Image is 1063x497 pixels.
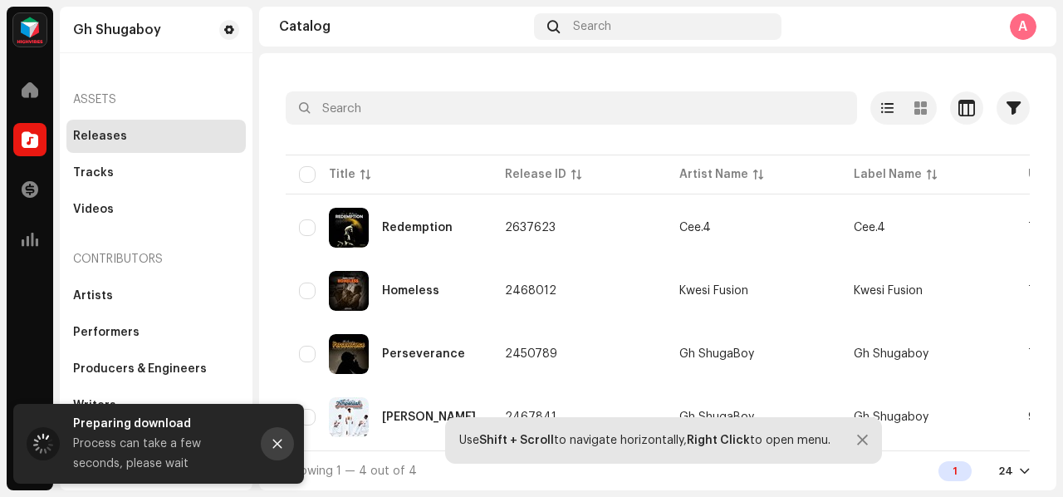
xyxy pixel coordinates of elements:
span: Search [573,20,611,33]
span: 2468012 [505,285,556,297]
div: Title [329,166,355,183]
re-a-nav-header: Assets [66,80,246,120]
img: e394cfc0-8d0a-4594-a8cb-4485ad63a619 [329,271,369,311]
img: b5158c06-6f51-4ac3-b7c5-1d85f347a46a [329,334,369,374]
img: 8d6be00f-5fa8-4461-abd7-71e25b4877c2 [329,208,369,248]
div: Use to navigate horizontally, to open menu. [459,434,830,447]
div: Preparing download [73,414,247,434]
input: Search [286,91,857,125]
span: 2450789 [505,348,557,360]
div: Videos [73,203,114,216]
div: Process can take a few seconds, please wait [73,434,247,474]
div: Performers [73,326,140,339]
div: Amponsah [382,411,476,423]
div: Perseverance [382,348,465,360]
div: Release ID [505,166,566,183]
span: Cee.4 [854,222,885,234]
div: Cee.4 [679,222,711,234]
span: Gh Shugaboy [854,348,928,360]
re-a-nav-header: Contributors [66,239,246,279]
span: 2467841 [505,411,556,423]
re-m-nav-item: Tracks [66,156,246,189]
img: dcaf00c3-2acd-4829-aa8e-fef4ad789b68 [329,397,369,437]
img: feab3aad-9b62-475c-8caf-26f15a9573ee [13,13,47,47]
span: Gh ShugaBoy [679,411,827,423]
div: Writers [73,399,116,412]
div: 1 [938,461,972,481]
span: Gh Shugaboy [854,411,928,423]
div: 24 [998,465,1013,478]
span: 2637623 [505,222,556,234]
div: Label Name [854,166,922,183]
span: Kwesi Fusion [854,285,923,297]
div: Gh ShugaBoy [679,411,754,423]
re-m-nav-item: Artists [66,279,246,312]
div: Artists [73,289,113,303]
span: Gh ShugaBoy [679,348,827,360]
div: Producers & Engineers [73,362,207,376]
div: Artist Name [679,166,748,183]
re-m-nav-item: Producers & Engineers [66,352,246,386]
div: Releases [73,130,127,143]
re-m-nav-item: Performers [66,316,246,349]
div: Gh Shugaboy [73,23,161,37]
strong: Shift + Scroll [479,435,554,446]
span: Cee.4 [679,222,827,234]
div: Gh ShugaBoy [679,348,754,360]
re-m-nav-item: Videos [66,193,246,226]
button: Close [261,427,294,460]
div: Tracks [73,166,114,180]
re-m-nav-item: Releases [66,120,246,153]
div: Kwesi Fusion [679,285,748,297]
span: Kwesi Fusion [679,285,827,297]
span: Showing 1 — 4 out of 4 [286,465,417,477]
div: Homeless [382,285,439,297]
div: A [1010,13,1036,40]
strong: Right Click [687,435,750,446]
re-m-nav-item: Writers [66,389,246,422]
div: Catalog [279,20,527,33]
div: Redemption [382,222,453,234]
